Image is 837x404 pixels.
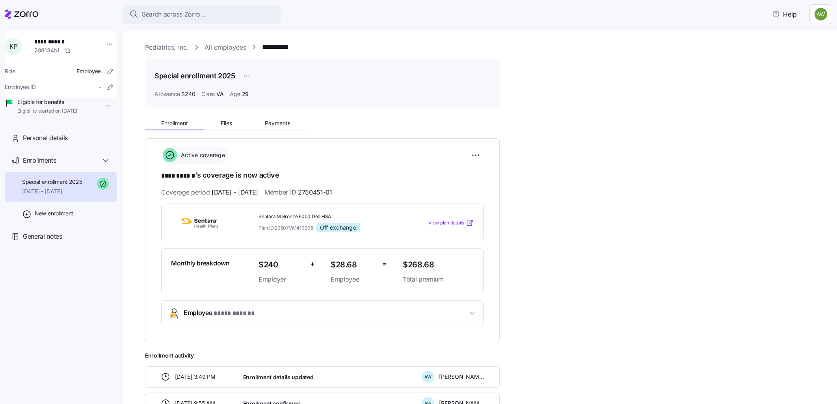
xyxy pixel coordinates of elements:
[212,187,258,197] span: [DATE] - [DATE]
[179,151,225,159] span: Active coverage
[265,120,290,126] span: Payments
[5,83,36,91] span: Employee ID
[403,274,474,284] span: Total premium
[154,90,180,98] span: Allowance
[259,224,313,231] span: Plan ID: 20507VA1410008
[171,214,228,232] img: Sentara Health Plans
[184,308,254,319] span: Employee
[17,108,77,115] span: Eligibility started on [DATE]
[428,219,474,227] a: View plan details
[154,71,235,81] h1: Special enrollment 2025
[230,90,240,98] span: Age
[22,187,82,195] span: [DATE] - [DATE]
[5,67,15,75] span: Role
[161,120,188,126] span: Enrollment
[310,258,315,270] span: +
[320,224,356,231] span: Off exchange
[34,46,60,54] span: 288134b1
[424,375,432,379] span: A W
[259,213,396,220] span: Sentara M Bronze 6000 Ded HSA
[23,133,68,143] span: Personal details
[181,90,195,98] span: $240
[17,98,77,106] span: Eligible for benefits
[23,232,62,241] span: General notes
[242,90,249,98] span: 29
[123,5,281,24] button: Search across Zorro...
[161,187,258,197] span: Coverage period
[161,170,484,181] h1: 's coverage is now active
[766,6,803,22] button: Help
[76,67,101,75] span: Employee
[145,43,189,52] a: Pediatrics, Inc.
[175,373,216,381] span: [DATE] 3:49 PM
[145,352,500,360] span: Enrollment activity
[382,258,387,270] span: =
[99,83,101,91] span: -
[815,8,827,20] img: 187a7125535df60c6aafd4bbd4ff0edb
[331,274,376,284] span: Employee
[22,178,82,186] span: Special enrollment 2025
[439,373,484,381] span: [PERSON_NAME]
[9,43,17,50] span: K P
[403,258,474,271] span: $268.68
[298,187,332,197] span: 2750451-01
[428,219,464,227] span: View plan details
[23,156,56,165] span: Enrollments
[259,258,304,271] span: $240
[171,258,230,268] span: Monthly breakdown
[201,90,215,98] span: Class
[216,90,223,98] span: VA
[772,9,797,19] span: Help
[221,120,232,126] span: Files
[205,43,246,52] a: All employees
[331,258,376,271] span: $28.68
[259,274,304,284] span: Employer
[35,209,73,217] span: New enrollment
[142,9,206,19] span: Search across Zorro...
[243,373,314,381] span: Enrollment details updated
[264,187,332,197] span: Member ID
